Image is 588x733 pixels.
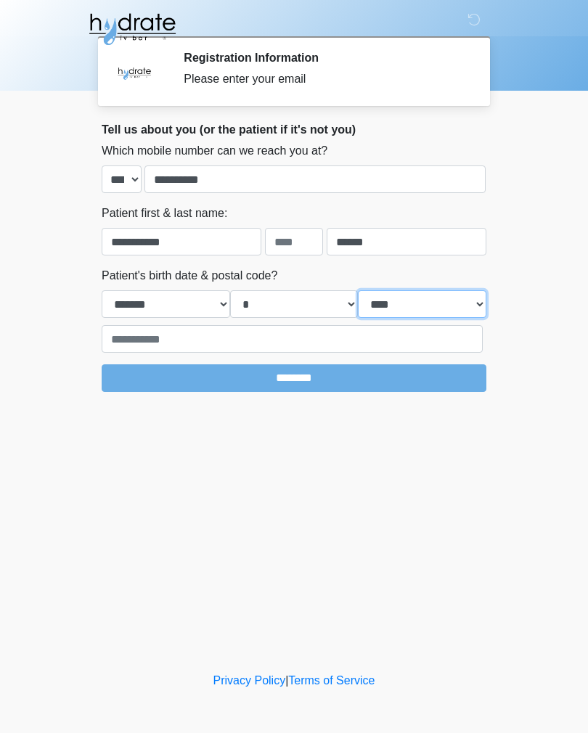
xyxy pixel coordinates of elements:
label: Which mobile number can we reach you at? [102,142,327,160]
img: Hydrate IV Bar - Fort Collins Logo [87,11,177,47]
a: | [285,674,288,687]
h2: Tell us about you (or the patient if it's not you) [102,123,486,136]
a: Privacy Policy [213,674,286,687]
label: Patient's birth date & postal code? [102,267,277,284]
img: Agent Avatar [113,51,156,94]
div: Please enter your email [184,70,465,88]
a: Terms of Service [288,674,375,687]
label: Patient first & last name: [102,205,227,222]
